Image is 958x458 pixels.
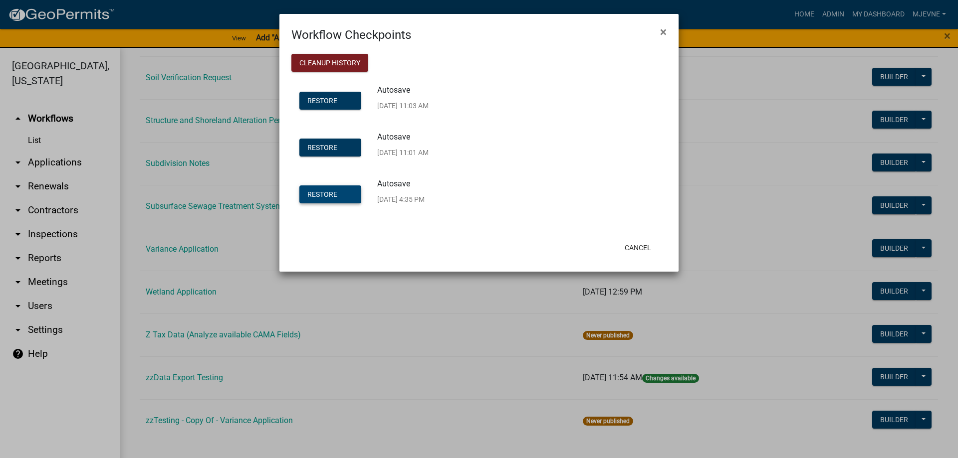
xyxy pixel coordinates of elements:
span: × [660,25,667,39]
span: Restore [307,143,337,151]
button: Restore [299,92,361,110]
button: Cancel [617,239,659,257]
p: Autosave [377,133,413,141]
button: Close [652,18,675,46]
span: Restore [307,190,337,198]
span: Restore [307,96,337,104]
h4: Workflow Checkpoints [291,26,411,44]
p: [DATE] 11:01 AM [377,149,429,156]
p: Autosave [377,180,410,188]
p: [DATE] 11:03 AM [377,102,429,109]
p: Autosave [377,86,413,94]
p: [DATE] 4:35 PM [377,196,426,203]
button: Restore [299,185,361,203]
button: Restore [299,139,361,156]
button: Cleanup History [291,54,368,72]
